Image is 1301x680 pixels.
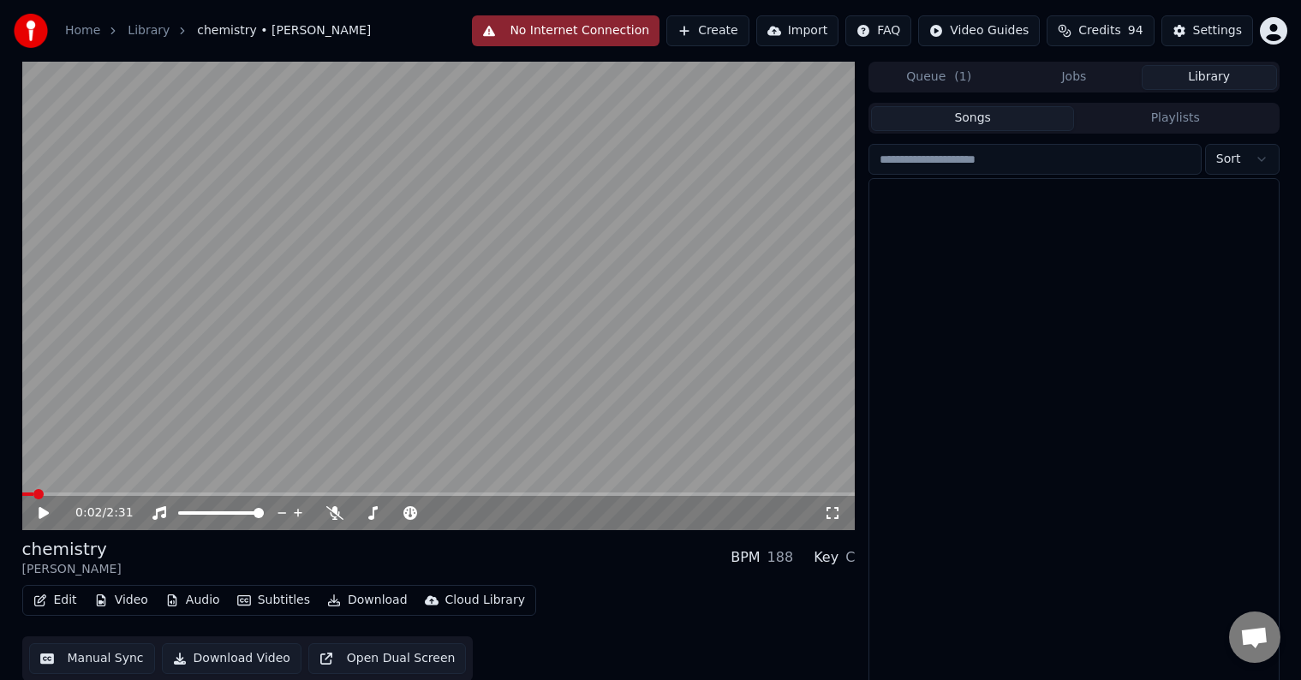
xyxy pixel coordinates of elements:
div: BPM [731,547,760,568]
button: Playlists [1074,106,1277,131]
button: No Internet Connection [472,15,659,46]
button: Subtitles [230,588,317,612]
button: Credits94 [1047,15,1154,46]
button: Open Dual Screen [308,643,467,674]
button: Create [666,15,749,46]
div: [PERSON_NAME] [22,561,122,578]
span: chemistry • [PERSON_NAME] [197,22,371,39]
button: Queue [871,65,1006,90]
button: Settings [1161,15,1253,46]
span: ( 1 ) [954,69,971,86]
button: Video [87,588,155,612]
button: Library [1142,65,1277,90]
span: 0:02 [75,504,102,522]
button: Manual Sync [29,643,155,674]
button: FAQ [845,15,911,46]
a: Library [128,22,170,39]
button: Download [320,588,415,612]
div: 188 [767,547,794,568]
button: Jobs [1006,65,1142,90]
button: Edit [27,588,84,612]
a: Home [65,22,100,39]
button: Songs [871,106,1074,131]
div: chemistry [22,537,122,561]
button: Import [756,15,838,46]
span: Credits [1078,22,1120,39]
button: Download Video [162,643,301,674]
div: Key [814,547,838,568]
button: Audio [158,588,227,612]
div: / [75,504,116,522]
div: Cloud Library [445,592,525,609]
span: 2:31 [106,504,133,522]
div: Settings [1193,22,1242,39]
span: Sort [1216,151,1241,168]
img: youka [14,14,48,48]
button: Video Guides [918,15,1040,46]
span: 94 [1128,22,1143,39]
div: C [845,547,855,568]
nav: breadcrumb [65,22,371,39]
div: Open chat [1229,611,1280,663]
